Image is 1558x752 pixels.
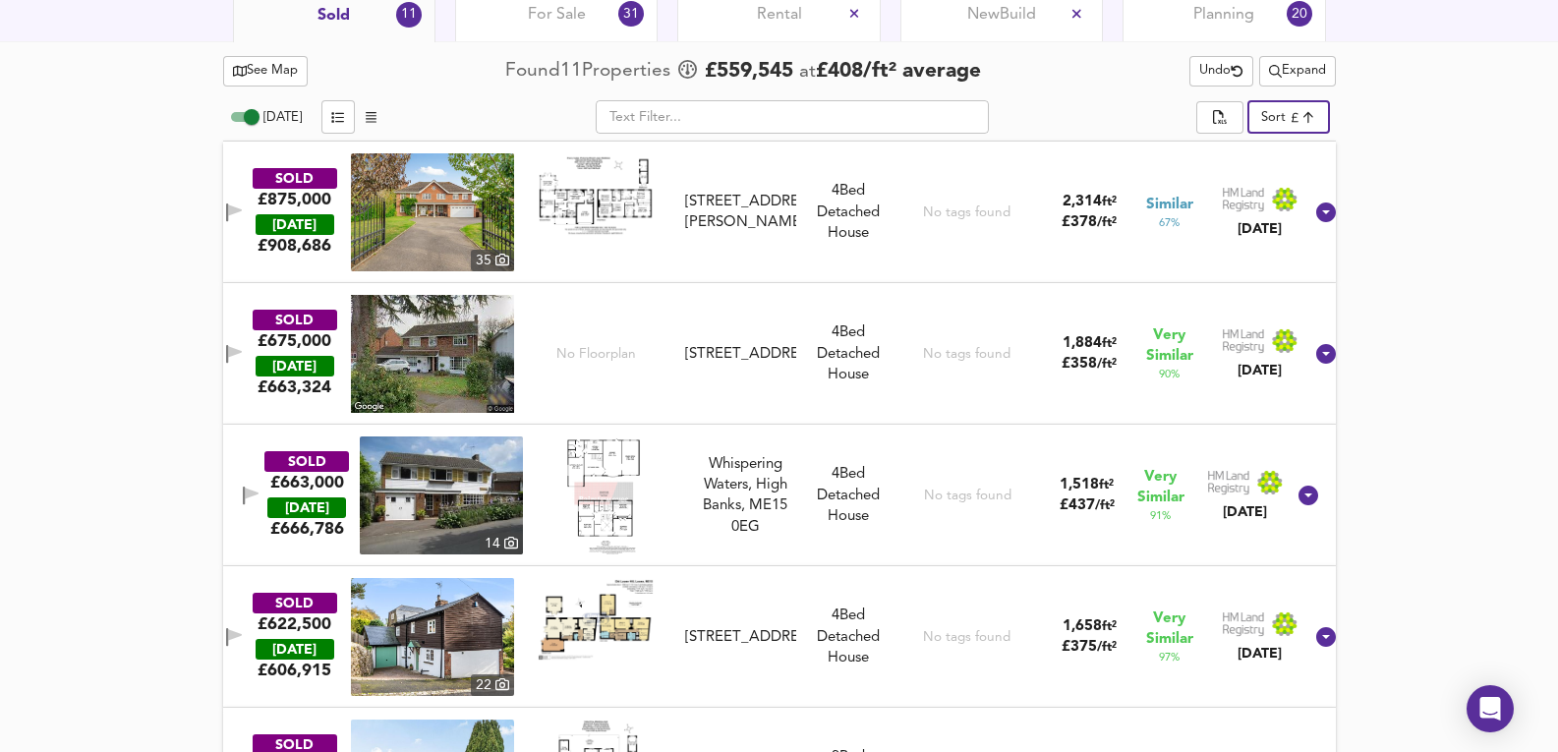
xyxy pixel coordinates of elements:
[223,566,1336,708] div: SOLD£622,500 [DATE]£606,915property thumbnail 22 Floorplan[STREET_ADDRESS]4Bed Detached HouseNo t...
[1062,357,1117,372] span: £ 358
[263,111,302,124] span: [DATE]
[360,436,523,554] a: property thumbnail 14
[1193,4,1254,26] span: Planning
[360,436,523,554] img: property thumbnail
[528,4,586,26] span: For Sale
[1062,215,1117,230] span: £ 378
[1063,336,1102,351] span: 1,884
[923,203,1010,222] div: No tags found
[685,344,796,365] div: [STREET_ADDRESS]
[223,56,309,87] button: See Map
[223,425,1336,566] div: SOLD£663,000 [DATE]£666,786property thumbnail 14 FloorplanWhispering Waters, High Banks, ME15 0EG...
[804,606,893,668] div: 4 Bed Detached House
[1222,328,1298,354] img: Land Registry
[924,487,1011,505] div: No tags found
[685,192,796,234] div: [STREET_ADDRESS][PERSON_NAME]
[1063,195,1102,209] span: 2,314
[705,57,793,87] span: £ 559,545
[270,518,344,540] span: £ 666,786
[253,593,337,613] div: SOLD
[317,5,350,27] span: Sold
[258,613,331,635] div: £622,500
[1207,502,1284,522] div: [DATE]
[1222,187,1298,212] img: Land Registry
[1222,219,1298,239] div: [DATE]
[1207,470,1284,495] img: Land Registry
[1269,60,1326,83] span: Expand
[1287,1,1312,27] div: 20
[1137,467,1184,508] span: Very Similar
[1199,60,1243,83] span: Undo
[223,142,1336,283] div: SOLD£875,000 [DATE]£908,686property thumbnail 35 Floorplan[STREET_ADDRESS][PERSON_NAME]4Bed Detac...
[1060,498,1115,513] span: £ 437
[1222,361,1298,380] div: [DATE]
[253,168,337,189] div: SOLD
[1222,611,1298,637] img: Land Registry
[1259,56,1336,87] button: Expand
[1196,101,1243,135] div: split button
[256,214,334,235] div: [DATE]
[1189,56,1253,87] button: Undo
[256,356,334,376] div: [DATE]
[804,181,893,244] div: 4 Bed Detached House
[1146,325,1193,367] span: Very Similar
[258,235,331,257] span: £ 908,686
[1097,216,1117,229] span: / ft²
[480,533,523,554] div: 14
[258,330,331,352] div: £675,000
[1102,196,1117,208] span: ft²
[1097,641,1117,654] span: / ft²
[799,63,816,82] span: at
[351,578,514,696] a: property thumbnail 22
[505,58,675,85] div: Found 11 Propert ies
[351,295,514,413] img: streetview
[267,497,346,518] div: [DATE]
[253,310,337,330] div: SOLD
[564,436,644,554] img: Floorplan
[1063,619,1102,634] span: 1,658
[923,628,1010,647] div: No tags found
[685,627,796,648] div: [STREET_ADDRESS]
[351,578,514,696] img: property thumbnail
[258,189,331,210] div: £875,000
[1247,100,1329,134] div: Sort
[258,660,331,681] span: £ 606,915
[258,376,331,398] span: £ 663,324
[537,578,655,662] img: Floorplan
[804,464,893,527] div: 4 Bed Detached House
[1146,195,1193,215] span: Similar
[694,454,797,539] div: Whispering Waters, High Banks, ME15 0EG
[264,451,349,472] div: SOLD
[1261,108,1286,127] div: Sort
[1159,650,1180,665] span: 97 %
[396,2,422,28] div: 11
[1159,367,1180,382] span: 90 %
[1097,358,1117,371] span: / ft²
[967,4,1036,26] span: New Build
[1314,201,1338,224] svg: Show Details
[233,60,299,83] span: See Map
[1099,479,1114,492] span: ft²
[1314,342,1338,366] svg: Show Details
[1062,640,1117,655] span: £ 375
[1259,56,1336,87] div: split button
[471,250,514,271] div: 35
[1297,484,1320,507] svg: Show Details
[270,472,344,493] div: £663,000
[351,153,514,271] img: property thumbnail
[1095,499,1115,512] span: / ft²
[618,1,644,27] div: 31
[1146,608,1193,650] span: Very Similar
[351,153,514,271] a: property thumbnail 35
[1467,685,1514,732] div: Open Intercom Messenger
[537,153,655,237] img: Floorplan
[1222,644,1298,664] div: [DATE]
[757,4,802,26] span: Rental
[596,100,989,134] input: Text Filter...
[1102,620,1117,633] span: ft²
[471,674,514,696] div: 22
[256,639,334,660] div: [DATE]
[923,345,1010,364] div: No tags found
[1159,215,1180,231] span: 67 %
[816,61,981,82] span: £ 408 / ft² average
